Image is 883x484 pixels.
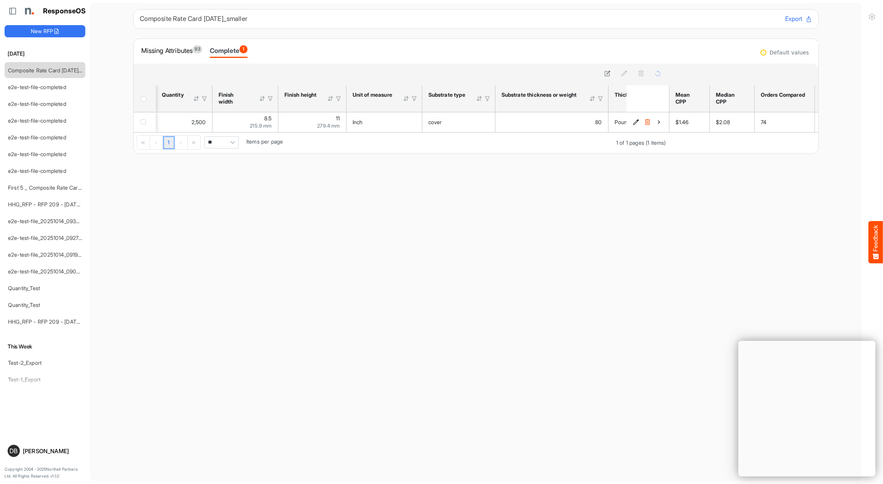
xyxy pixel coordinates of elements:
div: Go to previous page [150,136,163,149]
a: e2e-test-file-completed [8,134,66,141]
span: 11 [336,115,340,121]
a: e2e-test-file_20251014_090025 [8,268,86,275]
span: 1 of 1 pages [616,139,644,146]
a: Page 1 of 1 Pages [163,136,175,150]
a: e2e-test-file_20251014_091955 [8,251,84,258]
a: Quantity_Test [8,302,40,308]
div: Quantity [162,91,183,98]
td: 2500 is template cell Column Header httpsnorthellcomontologiesmapping-rulesorderhasquantity [156,112,212,132]
a: e2e-test-file-completed [8,84,66,90]
span: cover [428,119,442,125]
span: Inch [353,119,363,125]
a: First 5 _ Composite Rate Card [DATE] (28) [8,184,110,191]
a: e2e-test-file-completed [8,117,66,124]
div: Go to last page [188,136,200,149]
div: [PERSON_NAME] [23,448,82,454]
a: Test-2_Export [8,359,42,366]
div: Filter Icon [201,95,208,102]
iframe: Feedback Widget [738,341,875,476]
td: checkbox [134,112,156,132]
td: Pound is template cell Column Header httpsnorthellcomontologiesmapping-rulesmaterialhasmaterialth... [608,112,707,132]
a: HHG_RFP - RFP 209 - [DATE] - ROS TEST 3 (LITE) (1) [8,201,140,208]
div: Complete [210,45,247,56]
div: Filter Icon [267,95,274,102]
div: Unit of measure [353,91,393,98]
div: Orders Compared [761,91,806,98]
th: Header checkbox [134,85,156,112]
div: Finish width [219,91,249,105]
span: 93 [193,45,202,53]
div: Filter Icon [335,95,342,102]
div: Thickness or weight unit [615,91,678,98]
button: Feedback [869,221,883,263]
button: Export [785,14,812,24]
td: $2.08 is template cell Column Header median-cpp [710,112,755,132]
span: 279.4 mm [317,123,340,129]
a: e2e-test-file_20251014_093810 [8,218,85,224]
div: Filter Icon [411,95,418,102]
button: Edit [632,118,640,126]
div: Median CPP [716,91,746,105]
div: Substrate thickness or weight [501,91,579,98]
span: 74 [761,119,766,125]
span: 1 [240,45,247,53]
a: e2e-test-file_20251014_092753 [8,235,85,241]
div: Finish height [284,91,317,98]
span: 80 [595,119,602,125]
span: Pound [615,119,631,125]
a: e2e-test-file-completed [8,101,66,107]
span: 8.5 [264,115,271,121]
div: Mean CPP [675,91,701,105]
span: $2.08 [716,119,730,125]
span: $1.46 [675,119,689,125]
div: Substrate type [428,91,466,98]
div: Default values [770,50,809,55]
p: Copyright 2004 - 2025 Northell Partners Ltd. All Rights Reserved. v 1.1.0 [5,466,85,479]
div: Missing Attributes [141,45,202,56]
span: Pagerdropdown [204,136,239,149]
a: e2e-test-file-completed [8,168,66,174]
a: Quantity_Test [8,285,40,291]
td: 8.5 is template cell Column Header httpsnorthellcomontologiesmapping-rulesmeasurementhasfinishsiz... [212,112,278,132]
a: HHG_RFP - RFP 209 - [DATE] - ROS TEST 3 (LITE) (1) (6) [8,318,148,325]
td: Inch is template cell Column Header httpsnorthellcomontologiesmapping-rulesmeasurementhasunitofme... [346,112,422,132]
td: 11 is template cell Column Header httpsnorthellcomontologiesmapping-rulesmeasurementhasfinishsize... [278,112,346,132]
div: Go to first page [137,136,150,149]
td: 74 is template cell Column Header orders-compared [755,112,815,132]
span: Items per page [246,138,283,145]
h6: [DATE] [5,50,85,58]
a: Composite Rate Card [DATE]_smaller [8,67,98,73]
button: Delete [644,118,651,126]
a: e2e-test-file-completed [8,151,66,157]
span: DB [10,448,18,454]
td: cover is template cell Column Header httpsnorthellcomontologiesmapping-rulesmaterialhassubstratem... [422,112,495,132]
h1: ResponseOS [43,7,86,15]
h6: Composite Rate Card [DATE]_smaller [140,16,779,22]
img: Northell [21,3,36,19]
td: $1.46 is template cell Column Header mean-cpp [669,112,710,132]
button: New RFP [5,25,85,37]
div: Filter Icon [484,95,491,102]
td: 80 is template cell Column Header httpsnorthellcomontologiesmapping-rulesmaterialhasmaterialthick... [495,112,608,132]
div: Pager Container [134,133,669,153]
td: a7773e8d-75d9-48e0-b2a4-0632715853d7 is template cell Column Header [626,112,671,132]
span: 2,500 [192,119,206,125]
span: (1 items) [646,139,666,146]
span: 215.9 mm [250,123,271,129]
div: Go to next page [175,136,188,149]
button: View [655,118,663,126]
h6: This Week [5,342,85,351]
div: Filter Icon [597,95,604,102]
